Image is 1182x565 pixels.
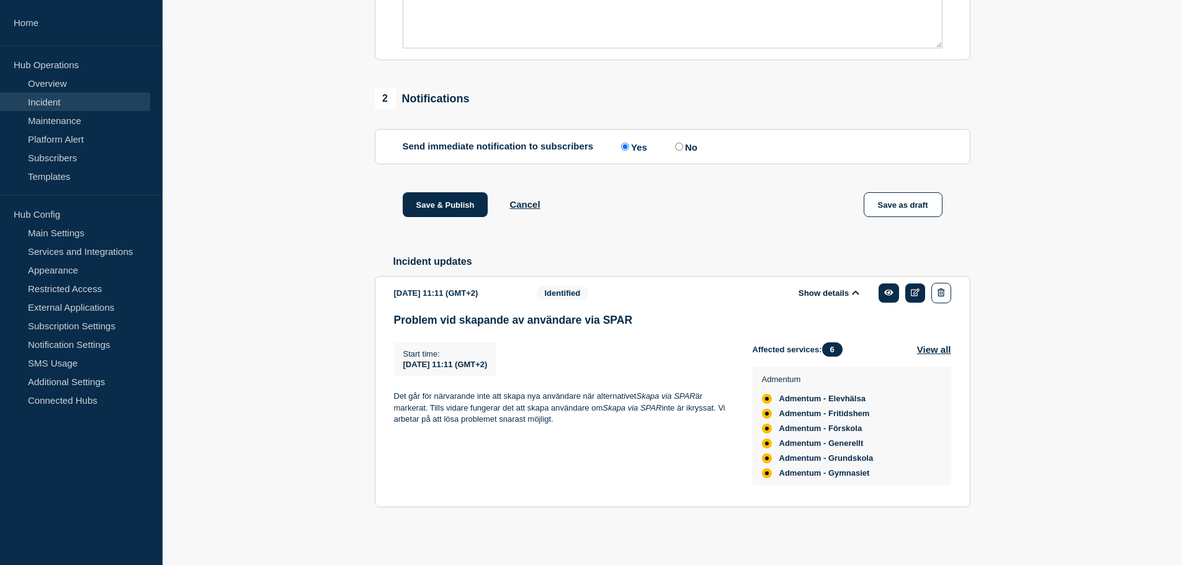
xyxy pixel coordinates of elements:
div: affected [762,394,772,404]
div: [DATE] 11:11 (GMT+2) [394,283,518,303]
div: affected [762,438,772,448]
p: Start time : [403,349,488,358]
p: Det går för närvarande inte att skapa nya användare när alternativet är markerat. Tills vidare fu... [394,391,733,425]
button: Save as draft [864,192,942,217]
div: Notifications [375,88,470,109]
button: Save & Publish [403,192,488,217]
input: No [675,143,683,151]
span: Admentum - Grundskola [779,453,874,463]
span: Admentum - Förskola [779,424,862,434]
p: Admentum [762,375,874,384]
em: Skapa via SPAR [636,391,695,401]
span: Admentum - Generellt [779,438,864,448]
span: Affected services: [753,342,849,357]
button: Show details [795,288,863,298]
h3: Problem vid skapande av användare via SPAR [394,314,951,327]
div: affected [762,453,772,463]
span: 2 [375,88,396,109]
h2: Incident updates [393,256,970,267]
span: 6 [822,342,843,357]
button: Cancel [509,199,540,210]
span: Identified [537,286,589,300]
span: Admentum - Fritidshem [779,409,870,419]
div: affected [762,424,772,434]
label: Yes [618,141,647,153]
span: Admentum - Gymnasiet [779,468,870,478]
em: Skapa via SPAR [602,403,661,412]
div: Send immediate notification to subscribers [403,141,942,153]
span: [DATE] 11:11 (GMT+2) [403,360,488,369]
p: Send immediate notification to subscribers [403,141,594,153]
label: No [672,141,697,153]
div: affected [762,409,772,419]
button: View all [917,342,951,357]
div: affected [762,468,772,478]
input: Yes [621,143,629,151]
span: Admentum - Elevhälsa [779,394,866,404]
